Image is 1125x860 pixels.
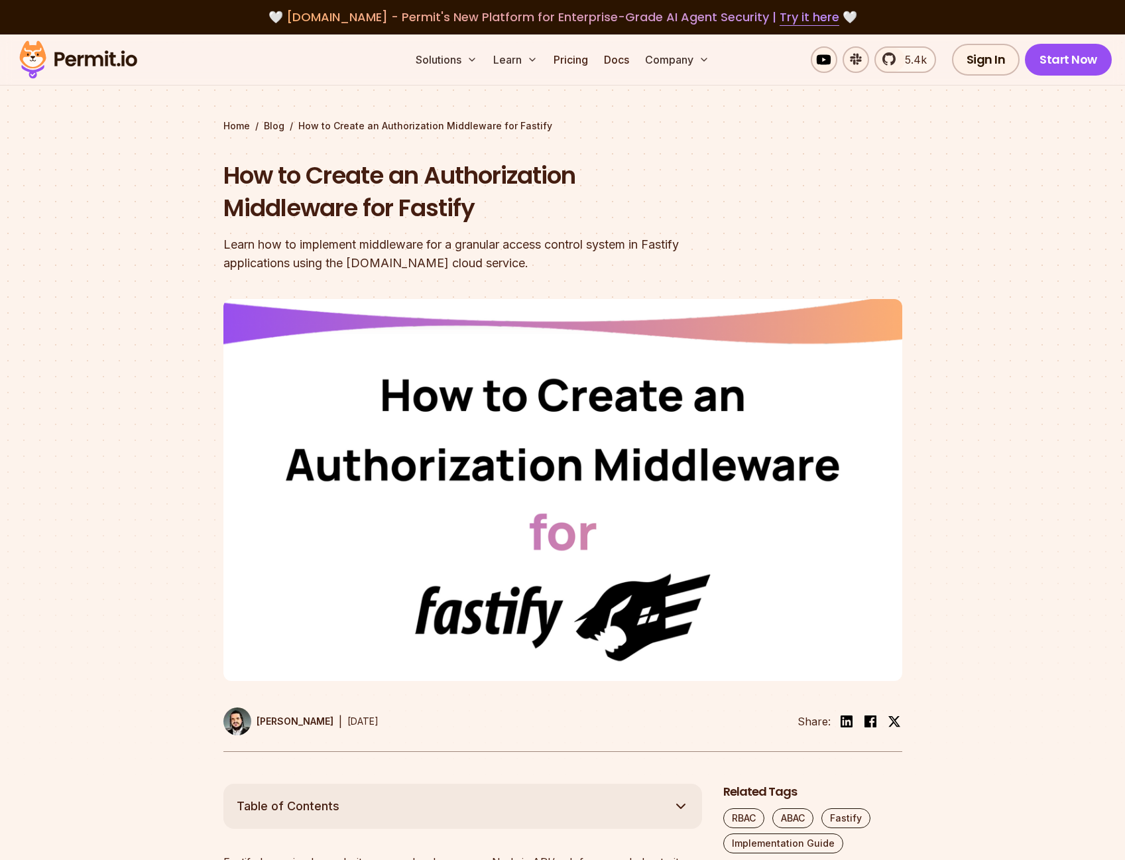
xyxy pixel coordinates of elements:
[223,784,702,829] button: Table of Contents
[723,784,902,800] h2: Related Tags
[548,46,593,73] a: Pricing
[1025,44,1112,76] a: Start Now
[640,46,715,73] button: Company
[780,9,839,26] a: Try it here
[723,833,843,853] a: Implementation Guide
[347,715,379,727] time: [DATE]
[839,713,855,729] img: linkedin
[874,46,936,73] a: 5.4k
[821,808,870,828] a: Fastify
[897,52,927,68] span: 5.4k
[339,713,342,729] div: |
[488,46,543,73] button: Learn
[798,713,831,729] li: Share:
[257,715,333,728] p: [PERSON_NAME]
[223,299,902,681] img: How to Create an Authorization Middleware for Fastify
[237,797,339,816] span: Table of Contents
[223,707,251,735] img: Gabriel L. Manor
[32,8,1093,27] div: 🤍 🤍
[862,713,878,729] img: facebook
[723,808,764,828] a: RBAC
[410,46,483,73] button: Solutions
[223,119,902,133] div: / /
[223,119,250,133] a: Home
[952,44,1020,76] a: Sign In
[223,707,333,735] a: [PERSON_NAME]
[286,9,839,25] span: [DOMAIN_NAME] - Permit's New Platform for Enterprise-Grade AI Agent Security |
[599,46,634,73] a: Docs
[223,159,733,225] h1: How to Create an Authorization Middleware for Fastify
[264,119,284,133] a: Blog
[13,37,143,82] img: Permit logo
[888,715,901,728] img: twitter
[772,808,813,828] a: ABAC
[223,235,733,273] div: Learn how to implement middleware for a granular access control system in Fastify applications us...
